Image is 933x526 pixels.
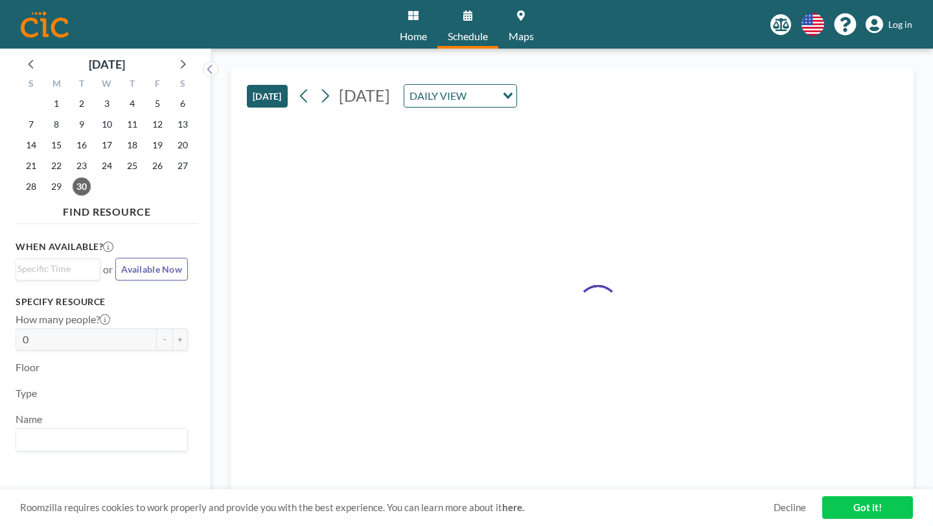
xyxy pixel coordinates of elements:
[73,157,91,175] span: Tuesday, September 23, 2025
[69,76,95,93] div: T
[144,76,170,93] div: F
[502,501,524,513] a: here.
[148,95,167,113] span: Friday, September 5, 2025
[17,431,180,448] input: Search for option
[98,115,116,133] span: Wednesday, September 10, 2025
[21,12,69,38] img: organization-logo
[73,177,91,196] span: Tuesday, September 30, 2025
[448,31,488,41] span: Schedule
[174,115,192,133] span: Saturday, September 13, 2025
[888,19,912,30] span: Log in
[16,313,110,326] label: How many people?
[148,136,167,154] span: Friday, September 19, 2025
[22,177,40,196] span: Sunday, September 28, 2025
[174,95,192,113] span: Saturday, September 6, 2025
[172,328,188,350] button: +
[148,115,167,133] span: Friday, September 12, 2025
[19,76,44,93] div: S
[89,55,125,73] div: [DATE]
[47,95,65,113] span: Monday, September 1, 2025
[509,31,534,41] span: Maps
[121,264,182,275] span: Available Now
[98,136,116,154] span: Wednesday, September 17, 2025
[148,157,167,175] span: Friday, September 26, 2025
[47,177,65,196] span: Monday, September 29, 2025
[47,136,65,154] span: Monday, September 15, 2025
[339,86,390,105] span: [DATE]
[73,136,91,154] span: Tuesday, September 16, 2025
[123,157,141,175] span: Thursday, September 25, 2025
[123,95,141,113] span: Thursday, September 4, 2025
[174,136,192,154] span: Saturday, September 20, 2025
[17,262,93,276] input: Search for option
[822,496,913,519] a: Got it!
[22,115,40,133] span: Sunday, September 7, 2025
[98,157,116,175] span: Wednesday, September 24, 2025
[98,95,116,113] span: Wednesday, September 3, 2025
[470,87,495,104] input: Search for option
[123,115,141,133] span: Thursday, September 11, 2025
[16,259,100,279] div: Search for option
[400,31,427,41] span: Home
[115,258,188,280] button: Available Now
[247,85,288,108] button: [DATE]
[73,115,91,133] span: Tuesday, September 9, 2025
[774,501,806,514] a: Decline
[22,157,40,175] span: Sunday, September 21, 2025
[16,200,198,218] h4: FIND RESOURCE
[103,263,113,276] span: or
[73,95,91,113] span: Tuesday, September 2, 2025
[16,361,40,374] label: Floor
[170,76,195,93] div: S
[174,157,192,175] span: Saturday, September 27, 2025
[95,76,120,93] div: W
[866,16,912,34] a: Log in
[123,136,141,154] span: Thursday, September 18, 2025
[16,413,42,426] label: Name
[20,501,774,514] span: Roomzilla requires cookies to work properly and provide you with the best experience. You can lea...
[16,387,37,400] label: Type
[47,115,65,133] span: Monday, September 8, 2025
[157,328,172,350] button: -
[16,296,188,308] h3: Specify resource
[119,76,144,93] div: T
[404,85,516,107] div: Search for option
[44,76,69,93] div: M
[16,429,187,451] div: Search for option
[407,87,469,104] span: DAILY VIEW
[47,157,65,175] span: Monday, September 22, 2025
[22,136,40,154] span: Sunday, September 14, 2025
